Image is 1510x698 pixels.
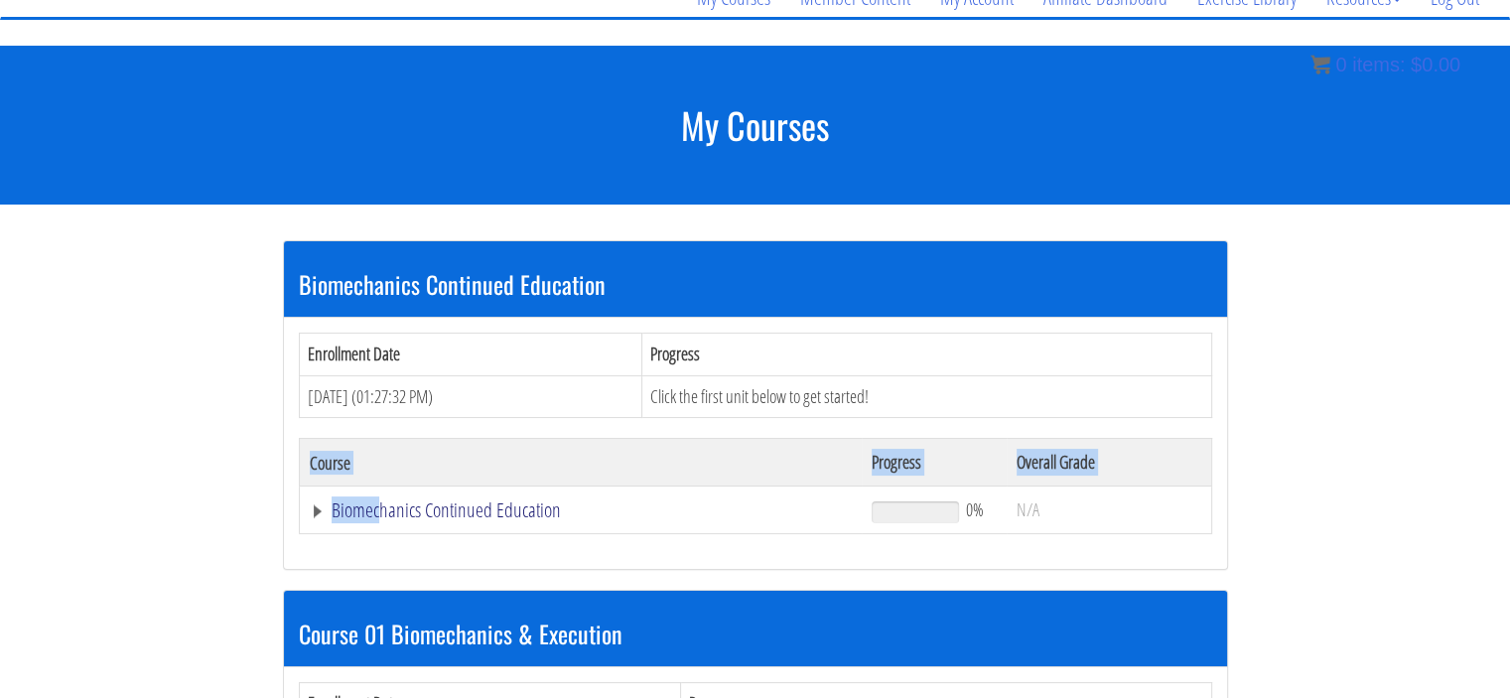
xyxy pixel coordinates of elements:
[1007,439,1211,487] th: Overall Grade
[299,271,1212,297] h3: Biomechanics Continued Education
[1310,55,1330,74] img: icon11.png
[642,333,1211,375] th: Progress
[1335,54,1346,75] span: 0
[1411,54,1422,75] span: $
[1411,54,1460,75] bdi: 0.00
[1310,54,1460,75] a: 0 items: $0.00
[1007,487,1211,534] td: N/A
[1352,54,1405,75] span: items:
[299,333,642,375] th: Enrollment Date
[966,498,984,520] span: 0%
[862,439,1006,487] th: Progress
[299,621,1212,646] h3: Course 01 Biomechanics & Execution
[299,439,862,487] th: Course
[299,375,642,418] td: [DATE] (01:27:32 PM)
[310,500,853,520] a: Biomechanics Continued Education
[642,375,1211,418] td: Click the first unit below to get started!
